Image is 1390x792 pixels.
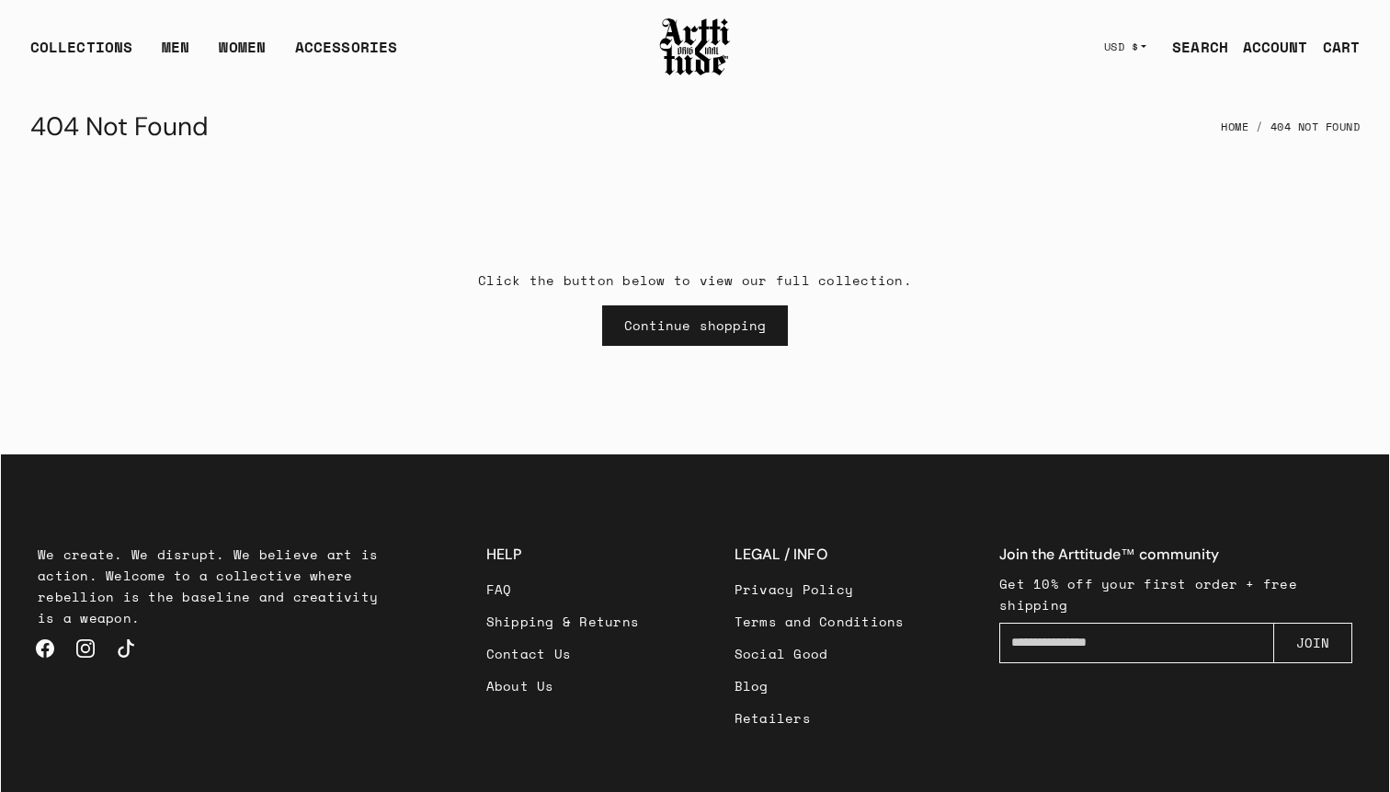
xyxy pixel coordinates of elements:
[1273,623,1352,663] button: JOIN
[1228,29,1308,65] a: ACCOUNT
[1221,107,1248,147] a: Home
[735,573,905,605] a: Privacy Policy
[735,702,905,734] a: Retailers
[735,544,905,566] h3: LEGAL / INFO
[999,573,1352,615] p: Get 10% off your first order + free shipping
[735,637,905,670] a: Social Good
[1157,29,1228,65] a: SEARCH
[30,105,209,149] h1: 404 Not Found
[735,670,905,702] a: Blog
[478,270,912,291] p: Click the button below to view our full collection.
[38,544,391,628] p: We create. We disrupt. We believe art is action. Welcome to a collective where rebellion is the b...
[1308,29,1360,65] a: Open cart
[219,36,266,73] a: WOMEN
[486,670,640,702] a: About Us
[106,628,146,669] a: TikTok
[65,628,106,669] a: Instagram
[486,544,640,566] h3: HELP
[735,605,905,637] a: Terms and Conditions
[486,573,640,605] a: FAQ
[999,623,1274,663] input: Enter your email
[1093,27,1158,67] button: USD $
[486,605,640,637] a: Shipping & Returns
[295,36,397,73] div: ACCESSORIES
[486,637,640,670] a: Contact Us
[658,16,732,78] img: Arttitude
[30,36,132,73] div: COLLECTIONS
[16,36,412,73] ul: Main navigation
[1248,107,1360,147] li: 404 Not Found
[1323,36,1360,58] div: CART
[25,628,65,669] a: Facebook
[602,305,789,346] a: Continue shopping
[1104,40,1139,54] span: USD $
[999,544,1352,566] h4: Join the Arttitude™ community
[162,36,189,73] a: MEN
